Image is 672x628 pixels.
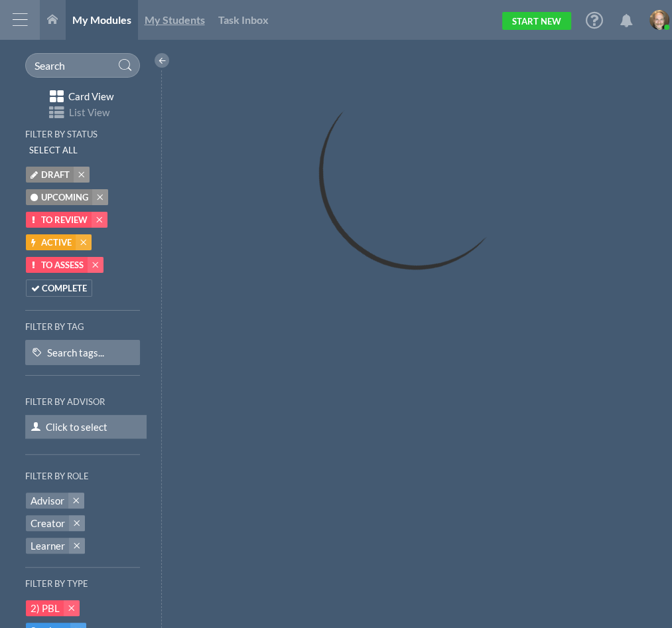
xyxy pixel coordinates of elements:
img: image [649,10,669,30]
h6: Filter by tag [25,322,141,332]
a: Start New [502,12,571,30]
img: Loading... [297,53,535,291]
h6: Filter by status [25,129,98,139]
span: Card View [68,90,113,104]
h6: Filter by type [25,579,88,589]
span: To Review [41,213,88,227]
span: 2) PBL [31,601,60,615]
span: Task Inbox [218,13,269,26]
h6: Filter by Advisor [25,397,105,407]
h6: Select All [29,145,78,155]
span: Complete [42,281,87,295]
span: My Students [145,13,205,26]
span: List View [69,106,109,119]
span: Upcoming [41,191,88,204]
span: Click to select [25,415,158,439]
span: Creator [31,516,65,530]
span: To Assess [41,258,84,272]
span: Draft [41,168,70,182]
span: Active [41,236,72,250]
h6: Filter by role [25,471,89,481]
div: Search tags... [47,346,104,360]
span: My Modules [72,13,131,26]
span: Learner [31,539,65,553]
span: Advisor [31,494,64,508]
input: Search [25,53,141,78]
